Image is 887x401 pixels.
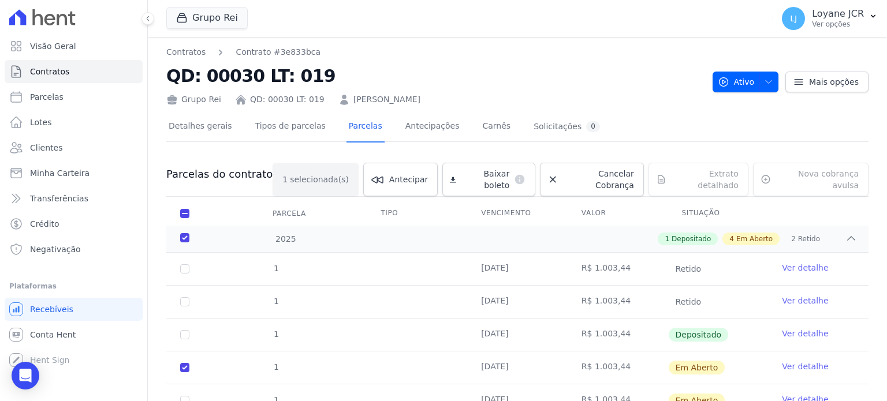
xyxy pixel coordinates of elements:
[5,212,143,235] a: Crédito
[773,2,887,35] button: LJ Loyane JCR Ver opções
[782,262,828,273] a: Ver detalhe
[669,361,725,374] span: Em Aberto
[5,162,143,185] a: Minha Carteira
[30,91,64,103] span: Parcelas
[668,201,769,226] th: Situação
[353,93,420,106] a: [PERSON_NAME]
[273,264,279,273] span: 1
[531,112,602,143] a: Solicitações0
[30,193,88,204] span: Transferências
[791,234,796,244] span: 2
[273,297,279,306] span: 1
[403,112,462,143] a: Antecipações
[782,361,828,372] a: Ver detalhe
[363,163,438,196] a: Antecipar
[389,174,428,185] span: Antecipar
[467,201,568,226] th: Vencimento
[166,7,248,29] button: Grupo Rei
[812,20,864,29] p: Ver opções
[568,351,668,384] td: R$ 1.003,44
[30,303,73,315] span: Recebíveis
[273,362,279,372] span: 1
[467,318,568,351] td: [DATE]
[718,72,755,92] span: Ativo
[180,297,189,306] input: Só é possível selecionar pagamentos em aberto
[5,85,143,108] a: Parcelas
[672,234,711,244] span: Depositado
[568,201,668,226] th: Valor
[180,264,189,273] input: Só é possível selecionar pagamentos em aberto
[568,286,668,318] td: R$ 1.003,44
[812,8,864,20] p: Loyane JCR
[282,174,288,185] span: 1
[166,46,320,58] nav: Breadcrumb
[665,234,669,244] span: 1
[782,295,828,306] a: Ver detalhe
[236,46,320,58] a: Contrato #3e833bca
[30,142,62,153] span: Clientes
[30,243,81,255] span: Negativação
[166,46,703,58] nav: Breadcrumb
[729,234,734,244] span: 4
[166,93,221,106] div: Grupo Rei
[540,163,644,196] a: Cancelar Cobrança
[790,14,797,23] span: LJ
[5,60,143,83] a: Contratos
[166,63,703,89] h2: QD: 00030 LT: 019
[568,253,668,285] td: R$ 1.003,44
[5,298,143,321] a: Recebíveis
[30,167,90,179] span: Minha Carteira
[290,174,349,185] span: selecionada(s)
[5,187,143,210] a: Transferências
[30,117,52,128] span: Lotes
[480,112,513,143] a: Carnês
[467,286,568,318] td: [DATE]
[166,46,206,58] a: Contratos
[253,112,328,143] a: Tipos de parcelas
[259,202,320,225] div: Parcela
[736,234,773,244] span: Em Aberto
[669,328,729,342] span: Depositado
[669,262,709,276] span: Retido
[30,218,59,230] span: Crédito
[5,238,143,261] a: Negativação
[563,168,634,191] span: Cancelar Cobrança
[5,323,143,346] a: Conta Hent
[669,295,709,309] span: Retido
[166,167,273,181] h3: Parcelas do contrato
[30,40,76,52] span: Visão Geral
[180,330,189,339] input: Só é possível selecionar pagamentos em aberto
[273,329,279,339] span: 1
[568,318,668,351] td: R$ 1.003,44
[798,234,820,244] span: Retido
[5,35,143,58] a: Visão Geral
[367,201,467,226] th: Tipo
[12,362,39,389] div: Open Intercom Messenger
[5,111,143,134] a: Lotes
[250,93,325,106] a: QD: 00030 LT: 019
[30,329,76,340] span: Conta Hent
[30,66,69,77] span: Contratos
[782,328,828,339] a: Ver detalhe
[5,136,143,159] a: Clientes
[180,363,189,372] input: default
[586,121,600,132] div: 0
[809,76,859,88] span: Mais opções
[534,121,600,132] div: Solicitações
[467,253,568,285] td: [DATE]
[166,112,234,143] a: Detalhes gerais
[713,72,779,92] button: Ativo
[467,351,568,384] td: [DATE]
[785,72,869,92] a: Mais opções
[9,279,138,293] div: Plataformas
[346,112,385,143] a: Parcelas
